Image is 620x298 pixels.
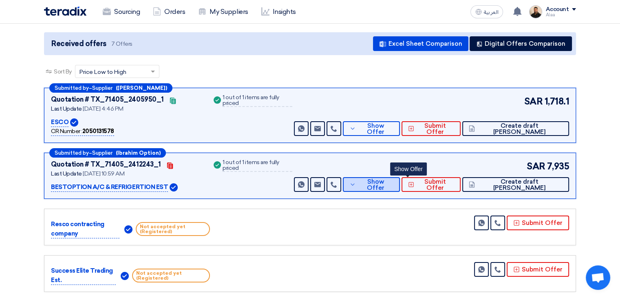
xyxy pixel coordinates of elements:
[373,36,468,51] button: Excel Sheet Comparison
[51,38,106,49] span: Received offers
[136,222,210,236] span: Not accepted yet (Registered)
[83,170,124,177] span: [DATE] 10:59 AM
[121,272,129,280] img: Verified Account
[70,118,78,127] img: Verified Account
[92,85,113,91] span: Supplier
[51,266,116,285] p: Success Elite Trading Est.
[477,179,563,191] span: Create draft [PERSON_NAME]
[92,150,113,156] span: Supplier
[462,121,569,136] button: Create draft [PERSON_NAME]
[527,160,545,173] span: SAR
[132,269,210,282] span: Not accepted yet (Registered)
[170,183,178,191] img: Verified Account
[358,179,393,191] span: Show Offer
[51,95,164,105] div: Quotation # TX_71405_2405950_1
[483,9,498,15] span: العربية
[390,162,427,176] div: Show Offer
[51,160,161,169] div: Quotation # TX_71405_2412243_1
[470,5,503,18] button: العربية
[96,3,146,21] a: Sourcing
[358,123,393,135] span: Show Offer
[586,265,610,290] div: Open chat
[49,148,166,158] div: –
[223,160,292,172] div: 1 out of 1 items are fully priced
[44,7,86,16] img: Teradix logo
[83,105,123,112] span: [DATE] 4:46 PM
[343,121,400,136] button: Show Offer
[544,95,569,108] span: 1,718.1
[545,6,569,13] div: Account
[529,5,542,18] img: MAA_1717931611039.JPG
[116,150,161,156] b: (Ibrahim Option)
[402,177,461,192] button: Submit Offer
[402,121,461,136] button: Submit Offer
[49,83,172,93] div: –
[51,105,82,112] span: Last Update
[51,220,119,238] p: Resco contracting company
[51,127,114,136] div: CR Number :
[51,182,168,192] p: BESTOPTION A/C & REFRIGERTION EST
[545,13,576,17] div: Alaa
[416,179,454,191] span: Submit Offer
[146,3,192,21] a: Orders
[51,170,82,177] span: Last Update
[51,118,68,127] p: ESCO
[524,95,543,108] span: SAR
[54,67,72,76] span: Sort By
[462,177,569,192] button: Create draft [PERSON_NAME]
[507,262,569,277] button: Submit Offer
[116,85,167,91] b: ([PERSON_NAME])
[79,68,126,76] span: Price Low to High
[547,160,569,173] span: 7,935
[111,40,132,48] span: 7 Offers
[192,3,254,21] a: My Suppliers
[82,128,114,135] b: 2050131578
[416,123,454,135] span: Submit Offer
[507,216,569,230] button: Submit Offer
[343,177,400,192] button: Show Offer
[55,85,89,91] span: Submitted by
[477,123,563,135] span: Create draft [PERSON_NAME]
[255,3,302,21] a: Insights
[470,36,572,51] button: Digital Offers Comparison
[55,150,89,156] span: Submitted by
[223,95,292,107] div: 1 out of 1 items are fully priced
[124,225,132,234] img: Verified Account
